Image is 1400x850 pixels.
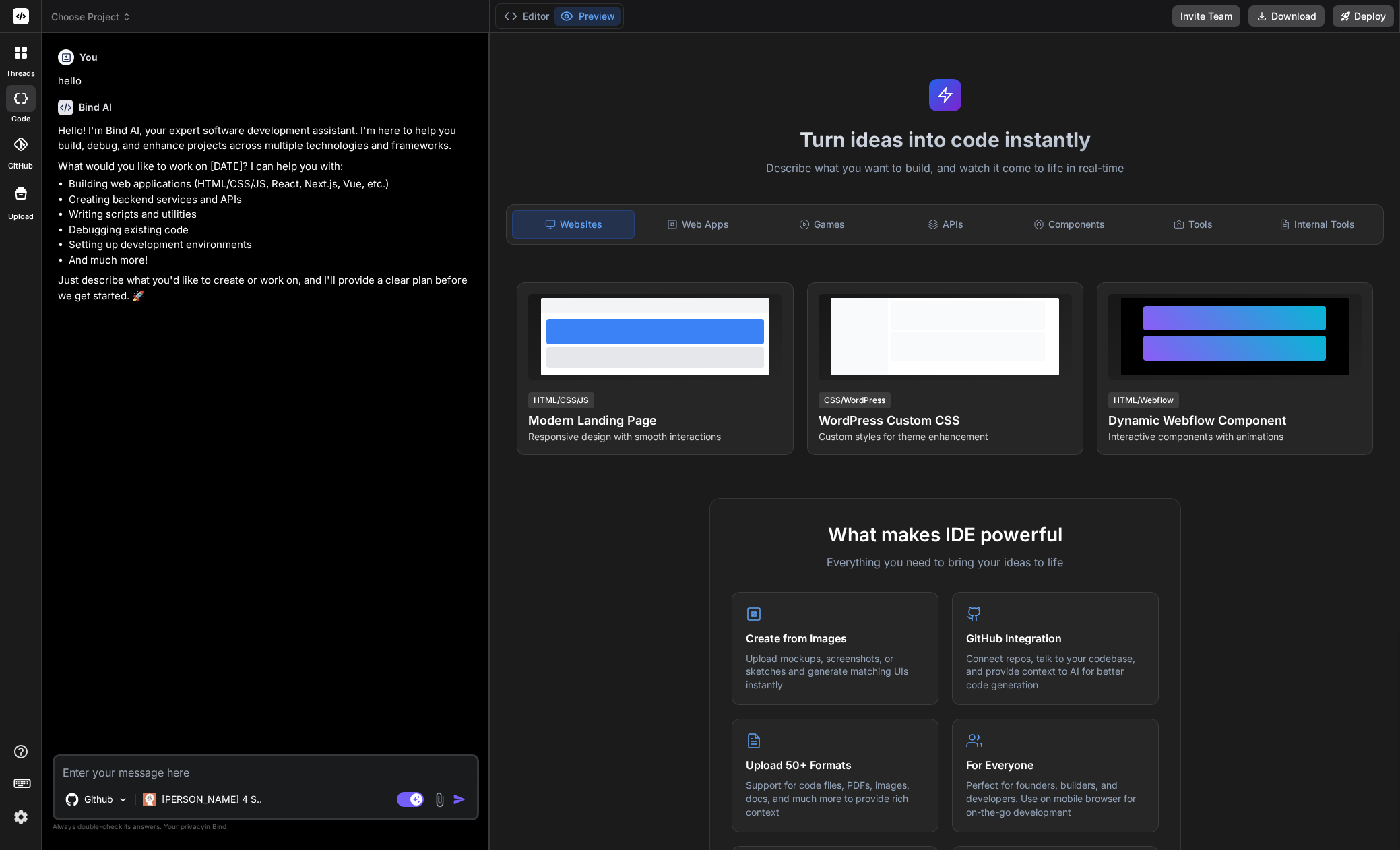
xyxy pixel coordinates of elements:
[637,210,759,239] div: Web Apps
[51,10,131,24] span: Choose Project
[84,793,113,806] p: Github
[162,793,262,806] p: [PERSON_NAME] 4 S..
[885,210,1007,239] div: APIs
[9,806,32,828] img: settings
[528,430,782,444] p: Responsive design with smooth interactions
[966,757,1145,773] h4: For Everyone
[58,273,476,303] p: Just describe what you'd like to create or work on, and I'll provide a clear plan before we get s...
[528,411,782,430] h4: Modern Landing Page
[1108,392,1179,408] div: HTML/Webflow
[1256,210,1378,239] div: Internal Tools
[1133,210,1254,239] div: Tools
[819,392,891,408] div: CSS/WordPress
[499,7,554,26] button: Editor
[819,430,1072,444] p: Custom styles for theme enhancement
[69,192,476,208] li: Creating backend services and APIs
[69,222,476,238] li: Debugging existing code
[181,822,205,830] span: privacy
[1248,5,1325,27] button: Download
[528,392,594,408] div: HTML/CSS/JS
[69,253,476,268] li: And much more!
[554,7,621,26] button: Preview
[498,127,1392,152] h1: Turn ideas into code instantly
[966,630,1145,646] h4: GitHub Integration
[453,793,466,806] img: icon
[432,792,447,808] img: attachment
[498,160,1392,177] p: Describe what you want to build, and watch it come to life in real-time
[11,113,30,125] label: code
[732,554,1159,570] p: Everything you need to bring your ideas to life
[1108,411,1362,430] h4: Dynamic Webflow Component
[8,211,34,222] label: Upload
[746,630,924,646] h4: Create from Images
[6,68,35,80] label: threads
[746,757,924,773] h4: Upload 50+ Formats
[1108,430,1362,444] p: Interactive components with animations
[1333,5,1394,27] button: Deploy
[966,652,1145,692] p: Connect repos, talk to your codebase, and provide context to AI for better code generation
[69,237,476,253] li: Setting up development environments
[732,520,1159,549] h2: What makes IDE powerful
[53,820,479,833] p: Always double-check its answers. Your in Bind
[69,177,476,192] li: Building web applications (HTML/CSS/JS, React, Next.js, Vue, etc.)
[1172,5,1240,27] button: Invite Team
[69,207,476,222] li: Writing scripts and utilities
[58,159,476,175] p: What would you like to work on [DATE]? I can help you with:
[58,73,476,89] p: hello
[117,794,129,806] img: Pick Models
[1009,210,1131,239] div: Components
[746,779,924,818] p: Support for code files, PDFs, images, docs, and much more to provide rich context
[746,652,924,692] p: Upload mockups, screenshots, or sketches and generate matching UIs instantly
[79,51,98,64] h6: You
[819,411,1072,430] h4: WordPress Custom CSS
[8,160,33,172] label: GitHub
[143,793,156,806] img: Claude 4 Sonnet
[966,779,1145,818] p: Perfect for founders, builders, and developers. Use on mobile browser for on-the-go development
[79,100,112,114] h6: Bind AI
[58,123,476,154] p: Hello! I'm Bind AI, your expert software development assistant. I'm here to help you build, debug...
[761,210,883,239] div: Games
[512,210,635,239] div: Websites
